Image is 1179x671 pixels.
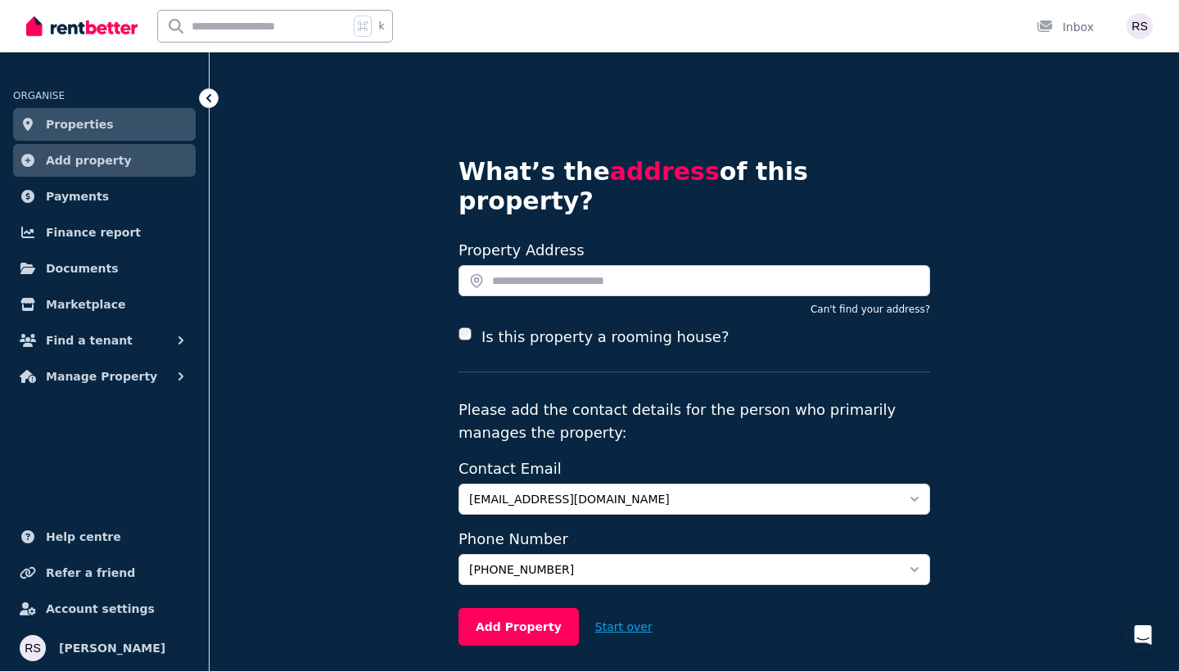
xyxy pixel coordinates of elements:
[458,608,579,646] button: Add Property
[13,144,196,177] a: Add property
[13,520,196,553] a: Help centre
[46,115,114,134] span: Properties
[13,252,196,285] a: Documents
[811,303,930,316] button: Can't find your address?
[458,528,930,551] label: Phone Number
[469,491,897,507] span: [EMAIL_ADDRESS][DOMAIN_NAME]
[1037,19,1094,35] div: Inbox
[13,216,196,249] a: Finance report
[46,295,125,314] span: Marketplace
[46,259,119,278] span: Documents
[46,187,109,206] span: Payments
[46,599,155,619] span: Account settings
[13,324,196,357] button: Find a tenant
[13,360,196,393] button: Manage Property
[579,609,669,645] button: Start over
[13,90,65,101] span: ORGANISE
[46,527,121,547] span: Help centre
[458,241,585,259] label: Property Address
[378,20,384,33] span: k
[26,14,138,38] img: RentBetter
[458,399,930,444] p: Please add the contact details for the person who primarily manages the property:
[13,592,196,625] a: Account settings
[469,561,897,578] span: [PHONE_NUMBER]
[13,288,196,321] a: Marketplace
[458,157,930,216] h4: What’s the of this property?
[1123,615,1163,655] div: Open Intercom Messenger
[46,151,132,170] span: Add property
[458,554,930,585] button: [PHONE_NUMBER]
[458,484,930,515] button: [EMAIL_ADDRESS][DOMAIN_NAME]
[481,326,729,349] label: Is this property a rooming house?
[46,563,135,583] span: Refer a friend
[46,223,141,242] span: Finance report
[13,556,196,589] a: Refer a friend
[20,635,46,661] img: Riya Swar
[458,457,930,480] label: Contact Email
[46,331,133,350] span: Find a tenant
[46,367,157,386] span: Manage Property
[13,108,196,141] a: Properties
[1127,13,1153,39] img: Riya Swar
[59,638,165,658] span: [PERSON_NAME]
[610,157,720,186] span: address
[13,180,196,213] a: Payments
